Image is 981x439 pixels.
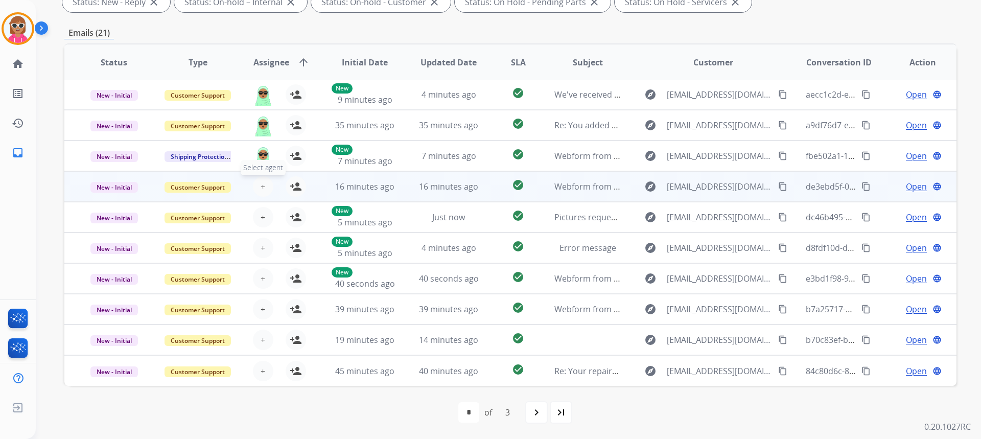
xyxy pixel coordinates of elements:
mat-icon: language [932,151,942,160]
mat-icon: check_circle [512,148,524,160]
div: 3 [497,402,518,423]
mat-icon: language [932,366,942,376]
span: Webform from [EMAIL_ADDRESS][DOMAIN_NAME] on [DATE] [554,273,786,284]
span: Open [906,365,927,377]
mat-icon: explore [644,272,657,285]
mat-icon: person_add [290,334,302,346]
span: New - Initial [90,151,138,162]
mat-icon: person_add [290,365,302,377]
mat-icon: content_copy [861,335,871,344]
span: 35 minutes ago [335,120,394,131]
span: 9 minutes ago [338,94,392,105]
span: New - Initial [90,274,138,285]
span: [EMAIL_ADDRESS][DOMAIN_NAME] [667,365,772,377]
span: 39 minutes ago [335,304,394,315]
mat-icon: language [932,335,942,344]
mat-icon: content_copy [861,151,871,160]
span: Open [906,211,927,223]
mat-icon: check_circle [512,240,524,252]
span: + [261,211,265,223]
mat-icon: content_copy [778,213,787,222]
mat-icon: home [12,58,24,70]
mat-icon: list_alt [12,87,24,100]
p: New [332,83,353,94]
span: [EMAIL_ADDRESS][DOMAIN_NAME] [667,211,772,223]
span: Conversation ID [806,56,872,68]
mat-icon: content_copy [778,90,787,99]
img: agent-avatar [253,115,273,136]
mat-icon: content_copy [861,243,871,252]
span: 7 minutes ago [338,155,392,167]
img: agent-avatar [253,146,273,167]
span: b70c83ef-be23-4f96-bbe6-0f0a70a8f923 [806,334,956,345]
span: a9df76d7-ebd8-46ec-ba27-9cd8981a61fb [806,120,962,131]
span: Webform from [EMAIL_ADDRESS][DOMAIN_NAME] on [DATE] [554,150,786,161]
span: b7a25717-d747-4417-aed6-faf10dbe9428 [806,304,962,315]
mat-icon: explore [644,303,657,315]
mat-icon: explore [644,119,657,131]
span: [EMAIL_ADDRESS][DOMAIN_NAME] [667,119,772,131]
span: Status [101,56,127,68]
span: Open [906,242,927,254]
mat-icon: explore [644,365,657,377]
span: New - Initial [90,121,138,131]
span: 4 minutes ago [422,242,476,253]
span: Customer Support [165,182,231,193]
span: + [261,334,265,346]
mat-icon: content_copy [778,243,787,252]
span: Updated Date [421,56,477,68]
span: [EMAIL_ADDRESS][DOMAIN_NAME] [667,272,772,285]
span: [EMAIL_ADDRESS][DOMAIN_NAME] [667,88,772,101]
span: 35 minutes ago [419,120,478,131]
mat-icon: inbox [12,147,24,159]
span: Customer Support [165,90,231,101]
mat-icon: content_copy [778,335,787,344]
mat-icon: language [932,182,942,191]
span: + [261,242,265,254]
button: + [253,207,273,227]
th: Action [873,44,956,80]
mat-icon: explore [644,242,657,254]
span: Just now [432,212,465,223]
mat-icon: content_copy [861,305,871,314]
mat-icon: person_add [290,119,302,131]
img: avatar [4,14,32,43]
span: Open [906,88,927,101]
mat-icon: content_copy [861,213,871,222]
button: + [253,330,273,350]
mat-icon: check_circle [512,210,524,222]
span: Open [906,150,927,162]
span: [EMAIL_ADDRESS][DOMAIN_NAME] [667,334,772,346]
mat-icon: person_add [290,88,302,101]
button: + [253,268,273,289]
span: New - Initial [90,213,138,223]
span: 45 minutes ago [335,365,394,377]
mat-icon: check_circle [512,302,524,314]
mat-icon: history [12,117,24,129]
span: + [261,365,265,377]
mat-icon: language [932,274,942,283]
span: SLA [511,56,526,68]
span: New - Initial [90,366,138,377]
span: Initial Date [342,56,388,68]
span: [EMAIL_ADDRESS][DOMAIN_NAME] [667,150,772,162]
mat-icon: content_copy [861,90,871,99]
span: [EMAIL_ADDRESS][DOMAIN_NAME] [667,242,772,254]
span: 4 minutes ago [422,89,476,100]
span: + [261,303,265,315]
span: 19 minutes ago [335,334,394,345]
span: Re: Your repaired product is ready for pickup [554,365,728,377]
mat-icon: language [932,305,942,314]
div: of [484,406,492,419]
mat-icon: check_circle [512,87,524,99]
mat-icon: person_add [290,272,302,285]
span: 39 minutes ago [419,304,478,315]
mat-icon: explore [644,211,657,223]
mat-icon: content_copy [778,151,787,160]
span: Subject [573,56,603,68]
mat-icon: check_circle [512,179,524,191]
img: agent-avatar [253,84,273,106]
span: 40 seconds ago [335,278,395,289]
span: Re: You added Extend Product Protection [554,120,714,131]
span: 5 minutes ago [338,247,392,259]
